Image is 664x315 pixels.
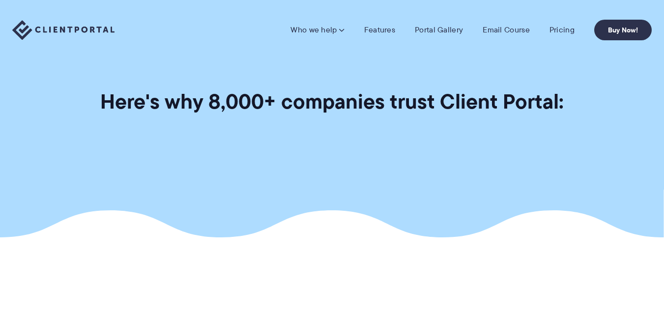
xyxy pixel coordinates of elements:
a: Buy Now! [594,20,652,40]
a: Who we help [290,25,344,35]
h1: Here's why 8,000+ companies trust Client Portal: [100,88,564,115]
a: Features [364,25,395,35]
a: Portal Gallery [415,25,463,35]
a: Email Course [483,25,530,35]
a: Pricing [549,25,575,35]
